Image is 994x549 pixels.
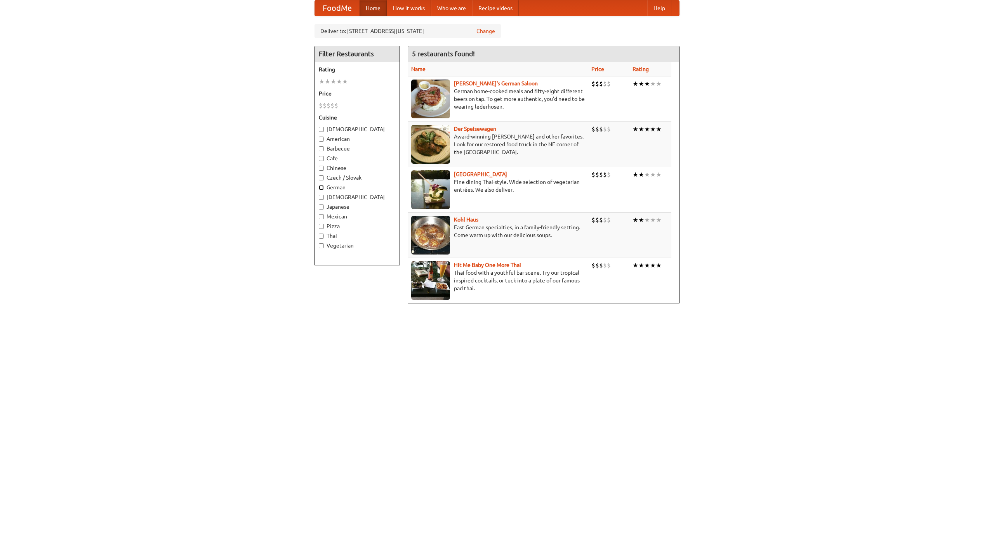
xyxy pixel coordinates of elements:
li: ★ [638,80,644,88]
a: Home [360,0,387,16]
li: $ [595,261,599,270]
li: ★ [656,261,662,270]
li: ★ [330,77,336,86]
li: ★ [644,170,650,179]
li: $ [599,170,603,179]
li: $ [330,101,334,110]
a: Help [647,0,671,16]
li: ★ [325,77,330,86]
li: ★ [656,170,662,179]
li: ★ [656,125,662,133]
li: ★ [650,216,656,224]
input: Cafe [319,156,324,161]
li: $ [607,170,611,179]
li: ★ [633,261,638,270]
input: Czech / Slovak [319,175,324,180]
li: $ [607,261,611,270]
li: $ [334,101,338,110]
p: Award-winning [PERSON_NAME] and other favorites. Look for our restored food truck in the NE corne... [411,133,585,156]
img: kohlhaus.jpg [411,216,450,255]
label: Mexican [319,213,396,220]
li: $ [607,125,611,133]
li: $ [595,216,599,224]
li: $ [591,125,595,133]
img: esthers.jpg [411,80,450,118]
li: $ [607,80,611,88]
img: speisewagen.jpg [411,125,450,164]
input: Mexican [319,214,324,219]
label: [DEMOGRAPHIC_DATA] [319,125,396,133]
img: satay.jpg [411,170,450,209]
label: Vegetarian [319,242,396,249]
li: ★ [633,216,638,224]
li: ★ [342,77,348,86]
p: Fine dining Thai-style. Wide selection of vegetarian entrées. We also deliver. [411,178,585,194]
li: ★ [644,216,650,224]
h4: Filter Restaurants [315,46,400,62]
p: East German specialties, in a family-friendly setting. Come warm up with our delicious soups. [411,223,585,239]
li: $ [599,216,603,224]
li: $ [591,80,595,88]
a: Who we are [431,0,472,16]
li: $ [595,170,599,179]
a: [PERSON_NAME]'s German Saloon [454,80,538,87]
a: Der Speisewagen [454,126,496,132]
input: [DEMOGRAPHIC_DATA] [319,127,324,132]
li: ★ [656,80,662,88]
input: Pizza [319,224,324,229]
li: $ [319,101,323,110]
li: ★ [638,216,644,224]
li: $ [599,261,603,270]
li: ★ [633,170,638,179]
input: Japanese [319,204,324,210]
a: Name [411,66,426,72]
input: [DEMOGRAPHIC_DATA] [319,195,324,200]
li: ★ [656,216,662,224]
li: ★ [638,261,644,270]
li: ★ [633,80,638,88]
input: Thai [319,234,324,239]
li: ★ [638,125,644,133]
h5: Rating [319,66,396,73]
label: [DEMOGRAPHIC_DATA] [319,193,396,201]
li: $ [603,125,607,133]
input: Vegetarian [319,243,324,248]
a: Recipe videos [472,0,519,16]
li: ★ [319,77,325,86]
h5: Price [319,90,396,97]
a: How it works [387,0,431,16]
img: babythai.jpg [411,261,450,300]
label: Barbecue [319,145,396,152]
label: Pizza [319,222,396,230]
a: Kohl Haus [454,216,478,223]
li: $ [323,101,327,110]
a: Price [591,66,604,72]
ng-pluralize: 5 restaurants found! [412,50,475,57]
li: ★ [644,125,650,133]
p: German home-cooked meals and fifty-eight different beers on tap. To get more authentic, you'd nee... [411,87,585,111]
label: Chinese [319,164,396,172]
li: $ [603,80,607,88]
input: Chinese [319,166,324,171]
div: Deliver to: [STREET_ADDRESS][US_STATE] [315,24,501,38]
label: Thai [319,232,396,240]
li: ★ [336,77,342,86]
input: Barbecue [319,146,324,151]
b: [GEOGRAPHIC_DATA] [454,171,507,177]
li: ★ [644,261,650,270]
a: Hit Me Baby One More Thai [454,262,521,268]
li: $ [591,216,595,224]
li: $ [603,261,607,270]
input: German [319,185,324,190]
li: ★ [644,80,650,88]
li: ★ [650,125,656,133]
li: $ [591,170,595,179]
li: ★ [650,80,656,88]
label: American [319,135,396,143]
li: $ [603,216,607,224]
p: Thai food with a youthful bar scene. Try our tropical inspired cocktails, or tuck into a plate of... [411,269,585,292]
